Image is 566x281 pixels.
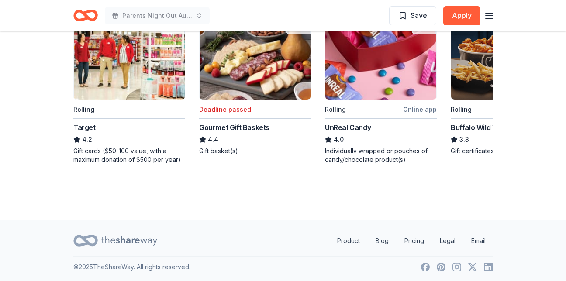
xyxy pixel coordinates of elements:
a: Blog [369,232,396,250]
div: UnReal Candy [325,122,371,133]
button: Apply [443,6,480,25]
span: Parents Night Out Auction [122,10,192,21]
div: Online app [403,104,437,115]
a: Legal [433,232,462,250]
div: Rolling [451,104,472,115]
img: Image for Buffalo Wild Wings [451,17,562,100]
div: Individually wrapped or pouches of candy/chocolate product(s) [325,147,437,164]
a: Home [73,5,98,26]
p: © 2025 TheShareWay. All rights reserved. [73,262,190,272]
div: Deadline passed [199,104,251,115]
a: Image for Gourmet Gift Baskets11 applieslast weekDeadline passedGourmet Gift Baskets4.4Gift baske... [199,17,311,155]
div: Gourmet Gift Baskets [199,122,269,133]
div: Target [73,122,96,133]
span: 4.0 [334,134,344,145]
span: Save [411,10,427,21]
a: Image for UnReal Candy3 applieslast weekRollingOnline appUnReal Candy4.0Individually wrapped or p... [325,17,437,164]
button: Parents Night Out Auction [105,7,210,24]
div: Gift cards ($50-100 value, with a maximum donation of $500 per year) [73,147,185,164]
div: Gift certificates [451,147,563,155]
img: Image for Target [74,17,185,100]
img: Image for Gourmet Gift Baskets [200,17,311,100]
div: Rolling [325,104,346,115]
span: 4.2 [82,134,92,145]
div: Buffalo Wild Wings [451,122,513,133]
img: Image for UnReal Candy [325,17,436,100]
a: Image for Target1 applylast weekRollingTarget4.2Gift cards ($50-100 value, with a maximum donatio... [73,17,185,164]
span: 3.3 [459,134,469,145]
a: Pricing [397,232,431,250]
div: Gift basket(s) [199,147,311,155]
button: Save [389,6,436,25]
span: 4.4 [208,134,218,145]
a: Product [330,232,367,250]
div: Rolling [73,104,94,115]
a: Image for Buffalo Wild Wings1 applylast weekRollingBuffalo Wild Wings3.3Gift certificates [451,17,563,155]
nav: quick links [330,232,493,250]
a: Email [464,232,493,250]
